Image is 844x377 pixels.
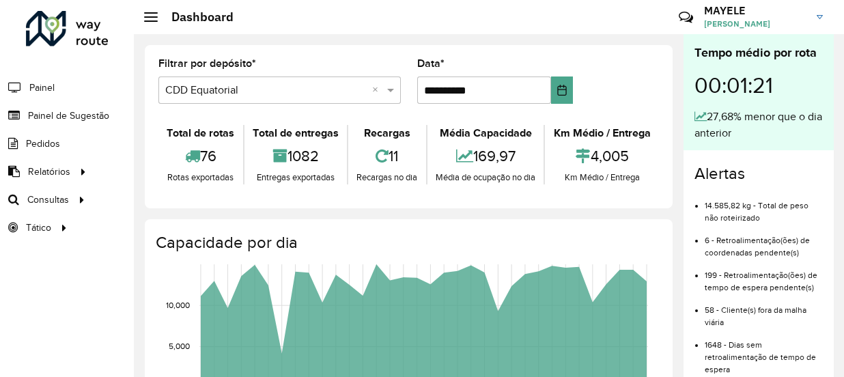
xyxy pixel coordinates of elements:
div: 27,68% menor que o dia anterior [694,109,823,141]
div: Média de ocupação no dia [431,171,541,184]
text: 5,000 [169,342,190,351]
h2: Dashboard [158,10,234,25]
li: 6 - Retroalimentação(ões) de coordenadas pendente(s) [705,224,823,259]
div: Recargas no dia [352,171,423,184]
span: Consultas [27,193,69,207]
div: Média Capacidade [431,125,541,141]
li: 1648 - Dias sem retroalimentação de tempo de espera [705,329,823,376]
div: 76 [162,141,240,171]
div: 169,97 [431,141,541,171]
h3: MAYELE [704,4,806,17]
text: 10,000 [166,301,190,309]
div: Rotas exportadas [162,171,240,184]
div: Total de entregas [248,125,344,141]
span: Pedidos [26,137,60,151]
div: 00:01:21 [694,62,823,109]
h4: Alertas [694,164,823,184]
div: Km Médio / Entrega [548,125,656,141]
span: [PERSON_NAME] [704,18,806,30]
button: Choose Date [551,76,573,104]
span: Painel de Sugestão [28,109,109,123]
span: Clear all [372,82,384,98]
div: 11 [352,141,423,171]
li: 58 - Cliente(s) fora da malha viária [705,294,823,329]
div: 4,005 [548,141,656,171]
a: Contato Rápido [671,3,701,32]
div: 1082 [248,141,344,171]
div: Recargas [352,125,423,141]
span: Relatórios [28,165,70,179]
li: 14.585,82 kg - Total de peso não roteirizado [705,189,823,224]
div: Tempo médio por rota [694,44,823,62]
span: Painel [29,81,55,95]
span: Tático [26,221,51,235]
label: Filtrar por depósito [158,55,256,72]
label: Data [417,55,445,72]
div: Total de rotas [162,125,240,141]
h4: Capacidade por dia [156,233,659,253]
li: 199 - Retroalimentação(ões) de tempo de espera pendente(s) [705,259,823,294]
div: Entregas exportadas [248,171,344,184]
div: Km Médio / Entrega [548,171,656,184]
